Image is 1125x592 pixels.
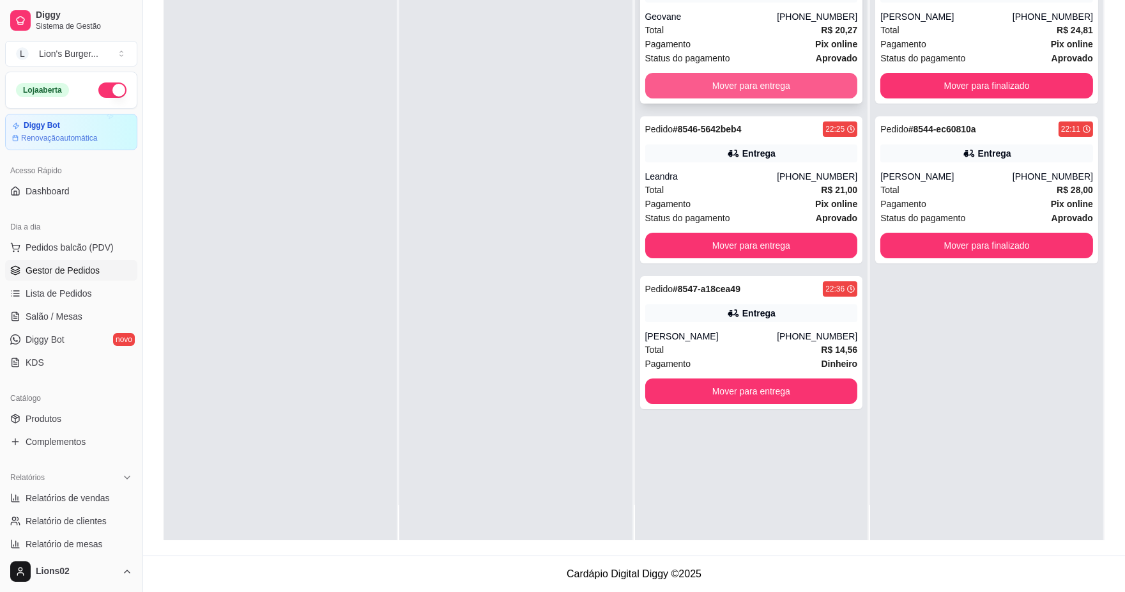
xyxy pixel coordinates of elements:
span: Lista de Pedidos [26,287,92,300]
span: Status do pagamento [880,51,965,65]
span: Status do pagamento [645,211,730,225]
div: [PHONE_NUMBER] [1013,170,1093,183]
strong: aprovado [1052,213,1093,223]
strong: # 8547-a18cea49 [673,284,740,294]
a: Produtos [5,409,137,429]
div: 22:25 [825,124,845,134]
div: Entrega [742,307,776,320]
a: Relatório de clientes [5,511,137,531]
strong: R$ 24,81 [1057,25,1093,35]
span: Salão / Mesas [26,310,82,323]
a: Relatório de mesas [5,534,137,554]
strong: # 8546-5642beb4 [673,124,741,134]
span: Pagamento [880,197,926,211]
strong: aprovado [816,213,857,223]
span: Pagamento [645,197,691,211]
a: Complementos [5,432,137,452]
span: Relatório de mesas [26,538,103,550]
div: Catálogo [5,388,137,409]
a: Diggy Botnovo [5,329,137,350]
strong: Dinheiro [821,359,857,369]
strong: aprovado [816,53,857,63]
span: Gestor de Pedidos [26,264,100,277]
div: [PERSON_NAME] [645,330,777,343]
span: Dashboard [26,185,70,198]
span: Pedido [645,284,673,294]
span: L [16,47,29,60]
strong: # 8544-ec60810a [908,124,976,134]
span: Total [880,23,899,37]
strong: Pix online [815,39,857,49]
span: Complementos [26,435,86,448]
a: Dashboard [5,181,137,201]
button: Mover para entrega [645,378,858,404]
a: Salão / Mesas [5,306,137,327]
button: Alterar Status [98,82,126,98]
a: Relatórios de vendas [5,488,137,508]
div: [PHONE_NUMBER] [777,10,857,23]
span: Total [880,183,899,197]
strong: Pix online [1051,39,1093,49]
span: Sistema de Gestão [36,21,132,31]
a: Diggy BotRenovaçãoautomática [5,114,137,150]
div: Entrega [978,147,1011,160]
span: Pedido [645,124,673,134]
a: Lista de Pedidos [5,283,137,304]
div: [PERSON_NAME] [880,170,1013,183]
div: Leandra [645,170,777,183]
strong: aprovado [1052,53,1093,63]
div: [PHONE_NUMBER] [777,330,857,343]
strong: Pix online [1051,199,1093,209]
div: [PHONE_NUMBER] [1013,10,1093,23]
span: Produtos [26,412,61,425]
strong: R$ 20,27 [821,25,857,35]
span: Total [645,23,664,37]
span: Pagamento [645,37,691,51]
footer: Cardápio Digital Diggy © 2025 [143,556,1125,592]
strong: R$ 14,56 [821,345,857,355]
span: KDS [26,356,44,369]
div: [PERSON_NAME] [880,10,1013,23]
span: Status do pagamento [880,211,965,225]
strong: Pix online [815,199,857,209]
a: KDS [5,352,137,373]
button: Mover para finalizado [880,73,1093,98]
button: Lions02 [5,556,137,587]
div: 22:11 [1061,124,1080,134]
span: Total [645,343,664,357]
div: Lion's Burger ... [39,47,98,60]
button: Pedidos balcão (PDV) [5,237,137,258]
a: Gestor de Pedidos [5,260,137,281]
button: Mover para entrega [645,73,858,98]
span: Relatórios de vendas [26,492,110,504]
span: Pagamento [880,37,926,51]
strong: R$ 28,00 [1057,185,1093,195]
span: Diggy Bot [26,333,65,346]
article: Renovação automática [21,133,97,143]
span: Diggy [36,10,132,21]
div: Dia a dia [5,217,137,237]
button: Select a team [5,41,137,66]
div: Entrega [742,147,776,160]
strong: R$ 21,00 [821,185,857,195]
div: Loja aberta [16,83,69,97]
span: Relatórios [10,472,45,483]
span: Total [645,183,664,197]
div: Geovane [645,10,777,23]
span: Relatório de clientes [26,515,107,527]
div: Acesso Rápido [5,160,137,181]
a: DiggySistema de Gestão [5,5,137,36]
div: [PHONE_NUMBER] [777,170,857,183]
button: Mover para entrega [645,233,858,258]
span: Status do pagamento [645,51,730,65]
button: Mover para finalizado [880,233,1093,258]
div: 22:36 [825,284,845,294]
span: Lions02 [36,566,117,577]
article: Diggy Bot [24,121,60,130]
span: Pagamento [645,357,691,371]
span: Pedidos balcão (PDV) [26,241,114,254]
span: Pedido [880,124,908,134]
